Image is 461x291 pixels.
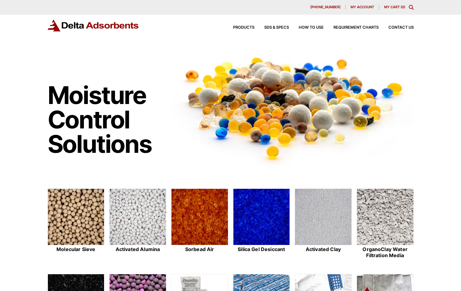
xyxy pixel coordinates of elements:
span: How to Use [299,26,324,30]
a: How to Use [289,26,324,30]
a: Products [223,26,254,30]
a: Activated Alumina [109,189,166,259]
a: My Cart (0) [384,5,405,9]
a: Requirement Charts [324,26,379,30]
img: Delta Adsorbents [48,20,139,31]
a: Contact Us [379,26,414,30]
span: Contact Us [388,26,414,30]
h2: Silica Gel Desiccant [233,246,290,252]
span: Requirement Charts [333,26,379,30]
a: [PHONE_NUMBER] [305,5,346,10]
span: Products [233,26,254,30]
a: My account [346,5,379,10]
a: Silica Gel Desiccant [233,189,290,259]
div: Toggle Modal Content [409,5,414,10]
h2: Sorbead Air [171,246,228,252]
h2: OrganoClay Water Filtration Media [357,246,414,258]
a: Sorbead Air [171,189,228,259]
a: Molecular Sieve [48,189,105,259]
span: 0 [402,5,404,9]
a: OrganoClay Water Filtration Media [357,189,414,259]
h2: Activated Clay [295,246,352,252]
h2: Molecular Sieve [48,246,105,252]
img: Image [171,46,414,169]
span: My account [351,5,374,9]
a: Activated Clay [295,189,352,259]
a: SDS & SPECS [254,26,289,30]
h2: Activated Alumina [109,246,166,252]
span: SDS & SPECS [264,26,289,30]
span: [PHONE_NUMBER] [310,5,340,9]
h1: Moisture Control Solutions [48,83,165,156]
